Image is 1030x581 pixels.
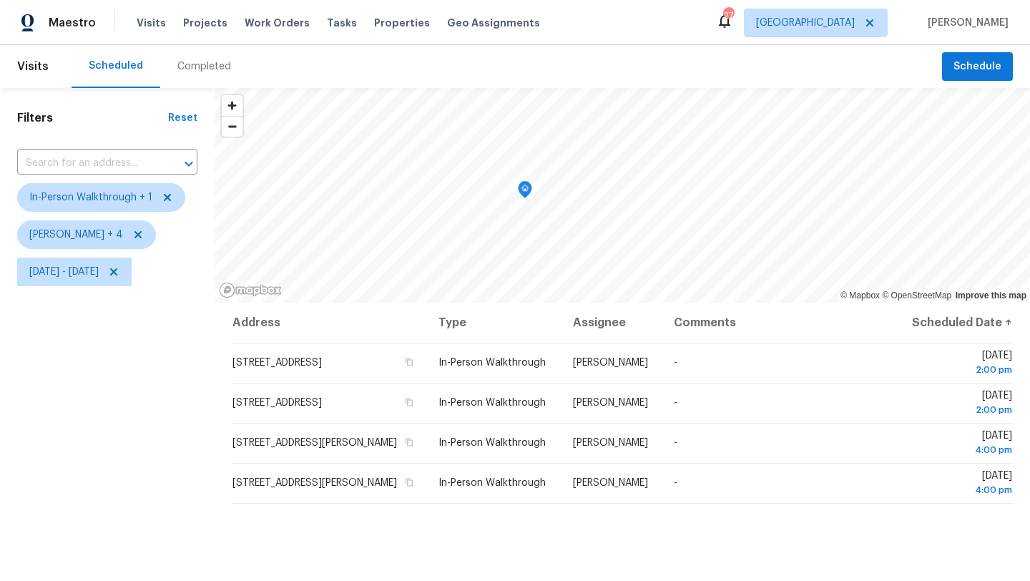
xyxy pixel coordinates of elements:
[403,356,416,368] button: Copy Address
[674,358,677,368] span: -
[908,471,1012,497] span: [DATE]
[245,16,310,30] span: Work Orders
[29,265,99,279] span: [DATE] - [DATE]
[17,152,157,175] input: Search for an address...
[573,478,648,488] span: [PERSON_NAME]
[89,59,143,73] div: Scheduled
[137,16,166,30] span: Visits
[327,18,357,28] span: Tasks
[573,398,648,408] span: [PERSON_NAME]
[232,438,397,448] span: [STREET_ADDRESS][PERSON_NAME]
[232,398,322,408] span: [STREET_ADDRESS]
[908,363,1012,377] div: 2:00 pm
[222,95,242,116] button: Zoom in
[908,483,1012,497] div: 4:00 pm
[953,58,1001,76] span: Schedule
[662,303,897,343] th: Comments
[908,443,1012,457] div: 4:00 pm
[219,282,282,298] a: Mapbox homepage
[956,290,1026,301] a: Improve this map
[215,88,1030,303] canvas: Map
[403,476,416,489] button: Copy Address
[232,303,427,343] th: Address
[723,9,733,23] div: 27
[674,438,677,448] span: -
[561,303,662,343] th: Assignee
[17,51,49,82] span: Visits
[29,190,152,205] span: In-Person Walkthrough + 1
[908,431,1012,457] span: [DATE]
[403,396,416,409] button: Copy Address
[573,438,648,448] span: [PERSON_NAME]
[518,181,532,203] div: Map marker
[908,351,1012,377] span: [DATE]
[438,438,546,448] span: In-Person Walkthrough
[942,52,1013,82] button: Schedule
[908,403,1012,417] div: 2:00 pm
[374,16,430,30] span: Properties
[222,116,242,137] button: Zoom out
[179,154,199,174] button: Open
[840,290,880,301] a: Mapbox
[177,59,231,74] div: Completed
[573,358,648,368] span: [PERSON_NAME]
[168,111,197,125] div: Reset
[232,478,397,488] span: [STREET_ADDRESS][PERSON_NAME]
[674,478,677,488] span: -
[897,303,1013,343] th: Scheduled Date ↑
[29,228,123,242] span: [PERSON_NAME] + 4
[232,358,322,368] span: [STREET_ADDRESS]
[427,303,561,343] th: Type
[922,16,1009,30] span: [PERSON_NAME]
[403,436,416,449] button: Copy Address
[882,290,951,301] a: OpenStreetMap
[908,391,1012,417] span: [DATE]
[438,358,546,368] span: In-Person Walkthrough
[756,16,855,30] span: [GEOGRAPHIC_DATA]
[49,16,96,30] span: Maestro
[447,16,540,30] span: Geo Assignments
[183,16,227,30] span: Projects
[222,117,242,137] span: Zoom out
[438,398,546,408] span: In-Person Walkthrough
[438,478,546,488] span: In-Person Walkthrough
[674,398,677,408] span: -
[17,111,168,125] h1: Filters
